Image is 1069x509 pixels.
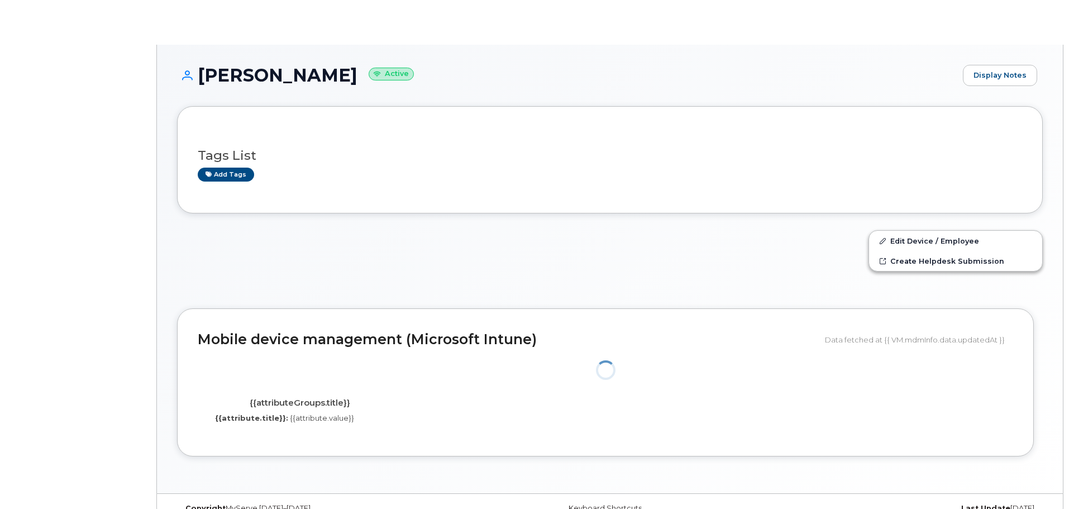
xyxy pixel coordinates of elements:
h3: Tags List [198,149,1022,163]
h1: [PERSON_NAME] [177,65,957,85]
a: Add tags [198,168,254,182]
a: Display Notes [963,65,1037,86]
h4: {{attributeGroups.title}} [206,398,393,408]
label: {{attribute.title}}: [215,413,288,424]
small: Active [369,68,414,80]
div: Data fetched at {{ VM.mdmInfo.data.updatedAt }} [825,329,1013,350]
a: Edit Device / Employee [869,231,1042,251]
h2: Mobile device management (Microsoft Intune) [198,332,817,348]
span: {{attribute.value}} [290,413,354,422]
a: Create Helpdesk Submission [869,251,1042,271]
